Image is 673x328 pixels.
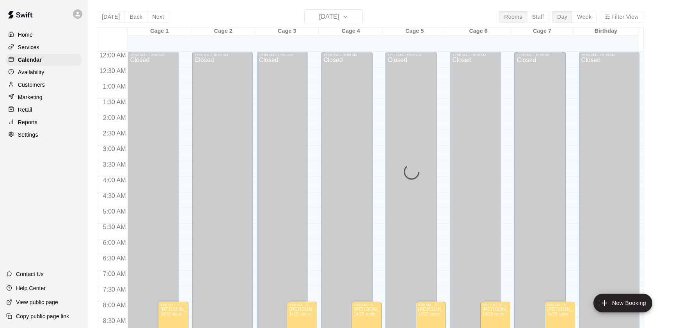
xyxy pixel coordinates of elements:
div: Cage 1 [128,28,191,35]
span: 5:00 AM [101,208,128,215]
p: Marketing [18,93,43,101]
span: 3:30 AM [101,161,128,168]
span: 14/25 spots filled [483,312,504,316]
div: Cage 3 [255,28,319,35]
p: Services [18,43,39,51]
a: Retail [6,104,82,116]
div: 12:00 AM – 10:00 AM [323,53,370,57]
span: 14/25 spots filled [354,312,375,316]
div: 8:00 AM – 11:30 AM [160,303,186,307]
span: 1:30 AM [101,99,128,105]
a: Customers [6,79,82,91]
span: 8:00 AM [101,302,128,308]
span: 7:00 AM [101,271,128,277]
div: 12:00 AM – 10:00 AM [195,53,250,57]
div: 12:00 AM – 10:00 AM [130,53,177,57]
p: View public page [16,298,58,306]
span: 2:30 AM [101,130,128,137]
span: 12:00 AM [98,52,128,59]
span: 6:00 AM [101,239,128,246]
p: Calendar [18,56,42,64]
span: 8:30 AM [101,317,128,324]
div: 12:00 AM – 10:00 AM [452,53,499,57]
div: 12:00 AM – 10:00 AM [517,53,563,57]
p: Retail [18,106,32,114]
a: Marketing [6,91,82,103]
span: 2:00 AM [101,114,128,121]
p: Copy public page link [16,312,69,320]
div: Cage 6 [446,28,510,35]
div: Birthday [574,28,637,35]
a: Reports [6,116,82,128]
div: 12:00 AM – 10:00 AM [388,53,435,57]
div: Cage 2 [191,28,255,35]
span: 14/25 spots filled [547,312,568,316]
span: 4:30 AM [101,193,128,199]
div: 12:00 AM – 10:00 AM [581,53,637,57]
span: 3:00 AM [101,146,128,152]
span: 14/25 spots filled [289,312,311,316]
p: Availability [18,68,44,76]
div: 12:00 AM – 10:00 AM [259,53,306,57]
p: Home [18,31,33,39]
span: 12:30 AM [98,68,128,74]
span: 4:00 AM [101,177,128,184]
a: Services [6,41,82,53]
span: 1:00 AM [101,83,128,90]
span: 14/25 spots filled [418,312,440,316]
div: 8:00 AM – 9:30 AM [289,303,315,307]
div: Cage 4 [319,28,382,35]
div: Cage 7 [510,28,574,35]
div: 8:00 AM – 9:30 AM [483,303,508,307]
a: Home [6,29,82,41]
a: Settings [6,129,82,141]
p: Customers [18,81,45,89]
p: Reports [18,118,37,126]
p: Contact Us [16,270,44,278]
a: Calendar [6,54,82,66]
div: 8:00 AM – 9:30 AM [354,303,380,307]
button: add [593,294,652,312]
span: 16/16 spots filled [160,312,182,316]
span: 7:30 AM [101,286,128,293]
div: 8:00 AM – 9:30 AM [418,303,444,307]
p: Settings [18,131,38,139]
span: 5:30 AM [101,224,128,230]
span: 6:30 AM [101,255,128,262]
a: Availability [6,66,82,78]
p: Help Center [16,284,46,292]
div: 8:00 AM – 9:30 AM [547,303,573,307]
div: Cage 5 [383,28,446,35]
